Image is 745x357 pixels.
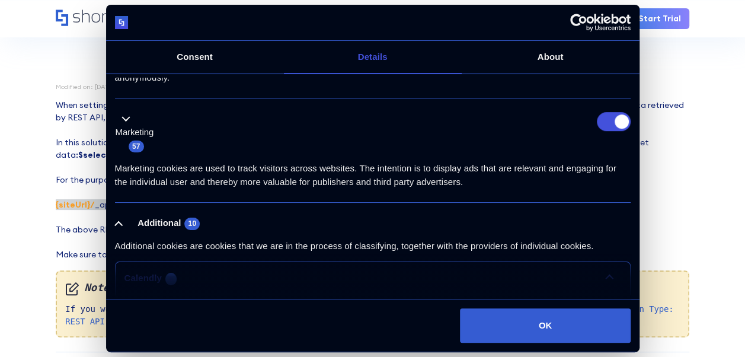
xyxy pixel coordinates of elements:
[115,216,207,231] button: Additional (10)
[115,241,594,251] span: Additional cookies are cookies that we are in the process of classifying, together with the provi...
[284,41,462,74] a: Details
[462,41,640,74] a: About
[115,112,161,154] button: Marketing (57)
[115,163,616,187] span: Marketing cookies are used to track visitors across websites. The intention is to display ads tha...
[124,285,274,308] a: Calendly's privacy policy - opens in a new window
[115,16,129,30] img: logo
[129,141,144,152] span: 57
[56,99,689,261] p: When setting up the connection for your SharePoint intranet, it might happen that you will need t...
[630,8,689,29] a: Start Trial
[65,304,673,326] a: Connection Type: REST API
[78,149,110,160] strong: $select
[56,270,689,337] div: If you would like to become more familiar with the ShortPoint REST API, please check our solution...
[124,271,621,285] a: Calendly1
[527,14,631,31] a: Usercentrics Cookiebot - opens in a new window
[116,126,154,139] label: Marketing
[56,84,689,90] div: Modified on: [DATE] 3:03 PM
[56,199,95,210] strong: {siteUrl}/
[65,280,679,295] em: Note:
[106,41,284,74] a: Consent
[460,308,630,343] button: OK
[184,218,200,230] span: 10
[56,199,277,210] span: ‍ _api/web/lists/getbytitle(' ')/items
[56,9,152,27] a: Home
